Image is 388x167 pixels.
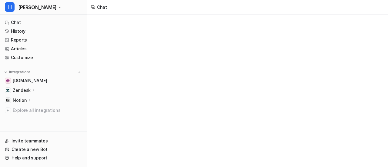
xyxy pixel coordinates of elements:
a: swyfthome.com[DOMAIN_NAME] [2,76,85,85]
span: [PERSON_NAME] [18,3,57,12]
div: Chat [97,4,107,10]
a: Articles [2,45,85,53]
img: expand menu [4,70,8,74]
p: Integrations [9,70,31,75]
img: swyfthome.com [6,79,10,82]
p: Zendesk [13,87,31,93]
p: Notion [13,97,27,103]
span: H [5,2,15,12]
a: History [2,27,85,35]
a: Help and support [2,154,85,162]
a: Invite teammates [2,137,85,145]
a: Chat [2,18,85,27]
span: Explore all integrations [13,105,82,115]
a: Reports [2,36,85,44]
img: Notion [6,99,10,102]
span: [DOMAIN_NAME] [13,78,47,84]
img: Zendesk [6,89,10,92]
img: menu_add.svg [77,70,81,74]
button: Integrations [2,69,32,75]
a: Customize [2,53,85,62]
img: explore all integrations [5,107,11,113]
a: Create a new Bot [2,145,85,154]
a: Explore all integrations [2,106,85,115]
